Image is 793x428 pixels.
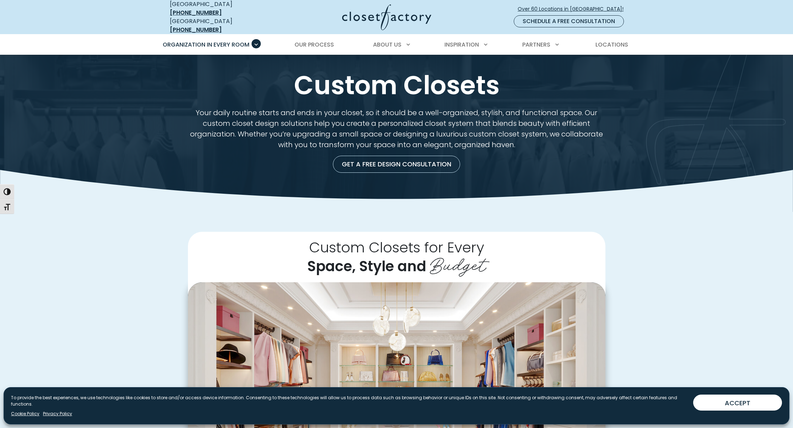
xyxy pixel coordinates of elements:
[444,41,479,49] span: Inspiration
[188,107,605,150] p: Your daily routine starts and ends in your closet, so it should be a well-organized, stylish, and...
[43,411,72,417] a: Privacy Policy
[170,26,222,34] a: [PHONE_NUMBER]
[595,41,628,49] span: Locations
[342,4,431,30] img: Closet Factory Logo
[170,9,222,17] a: [PHONE_NUMBER]
[168,72,625,99] h1: Custom Closets
[430,249,486,277] span: Budget
[163,41,249,49] span: Organization in Every Room
[517,3,630,15] a: Over 60 Locations in [GEOGRAPHIC_DATA]!
[158,35,635,55] nav: Primary Menu
[295,41,334,49] span: Our Process
[307,256,426,276] span: Space, Style and
[522,41,550,49] span: Partners
[170,17,273,34] div: [GEOGRAPHIC_DATA]
[173,386,204,416] button: Previous slide
[514,15,624,27] a: Schedule a Free Consultation
[333,156,460,173] a: Get a Free Design Consultation
[589,386,620,416] button: Next slide
[693,395,782,411] button: ACCEPT
[518,5,629,13] span: Over 60 Locations in [GEOGRAPHIC_DATA]!
[11,395,687,407] p: To provide the best experiences, we use technologies like cookies to store and/or access device i...
[11,411,39,417] a: Cookie Policy
[309,237,484,257] span: Custom Closets for Every
[373,41,401,49] span: About Us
